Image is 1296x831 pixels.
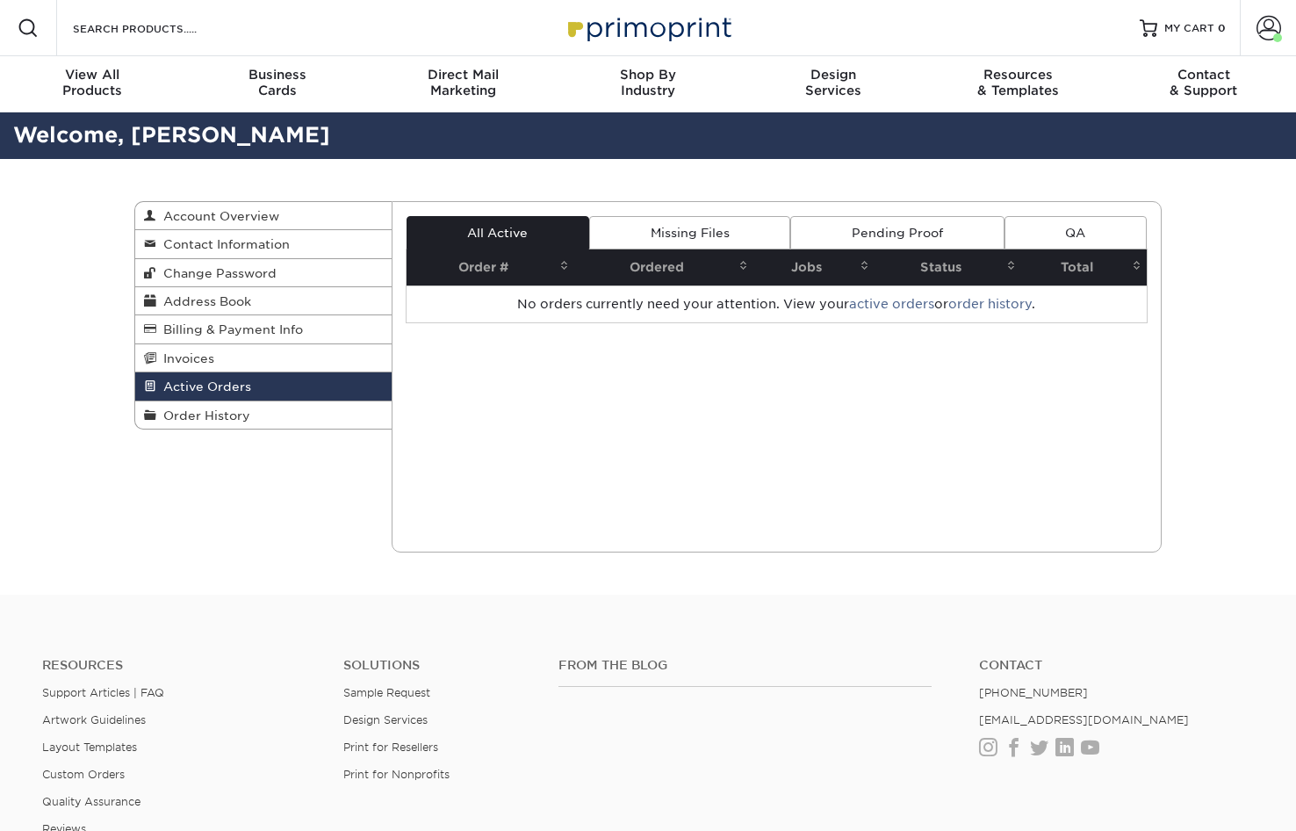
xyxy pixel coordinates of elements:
[948,297,1032,311] a: order history
[135,202,392,230] a: Account Overview
[42,768,125,781] a: Custom Orders
[156,351,214,365] span: Invoices
[42,713,146,726] a: Artwork Guidelines
[343,741,438,754] a: Print for Resellers
[135,344,392,372] a: Invoices
[42,795,140,808] a: Quality Assurance
[979,713,1189,726] a: [EMAIL_ADDRESS][DOMAIN_NAME]
[1111,67,1296,83] span: Contact
[371,67,556,98] div: Marketing
[1111,67,1296,98] div: & Support
[156,294,251,308] span: Address Book
[135,230,392,258] a: Contact Information
[343,686,430,699] a: Sample Request
[371,67,556,83] span: Direct Mail
[42,741,137,754] a: Layout Templates
[185,67,371,83] span: Business
[1111,56,1296,112] a: Contact& Support
[925,67,1111,98] div: & Templates
[156,379,251,394] span: Active Orders
[156,237,290,251] span: Contact Information
[574,249,753,285] th: Ordered
[156,322,303,336] span: Billing & Payment Info
[740,56,925,112] a: DesignServices
[1218,22,1226,34] span: 0
[1164,21,1214,36] span: MY CART
[740,67,925,98] div: Services
[790,216,1004,249] a: Pending Proof
[925,56,1111,112] a: Resources& Templates
[556,67,741,83] span: Shop By
[135,259,392,287] a: Change Password
[371,56,556,112] a: Direct MailMarketing
[71,18,242,39] input: SEARCH PRODUCTS.....
[343,713,428,726] a: Design Services
[1004,216,1147,249] a: QA
[185,56,371,112] a: BusinessCards
[1021,249,1147,285] th: Total
[343,768,450,781] a: Print for Nonprofits
[42,686,164,699] a: Support Articles | FAQ
[925,67,1111,83] span: Resources
[979,658,1254,673] a: Contact
[185,67,371,98] div: Cards
[753,249,875,285] th: Jobs
[42,658,317,673] h4: Resources
[156,209,279,223] span: Account Overview
[558,658,932,673] h4: From the Blog
[979,686,1088,699] a: [PHONE_NUMBER]
[156,408,250,423] span: Order History
[135,401,392,429] a: Order History
[135,372,392,401] a: Active Orders
[849,297,934,311] a: active orders
[135,287,392,315] a: Address Book
[407,216,589,249] a: All Active
[556,56,741,112] a: Shop ByIndustry
[560,9,736,47] img: Primoprint
[407,249,574,285] th: Order #
[343,658,532,673] h4: Solutions
[556,67,741,98] div: Industry
[156,266,277,280] span: Change Password
[740,67,925,83] span: Design
[407,285,1148,322] td: No orders currently need your attention. View your or .
[135,315,392,343] a: Billing & Payment Info
[875,249,1021,285] th: Status
[589,216,790,249] a: Missing Files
